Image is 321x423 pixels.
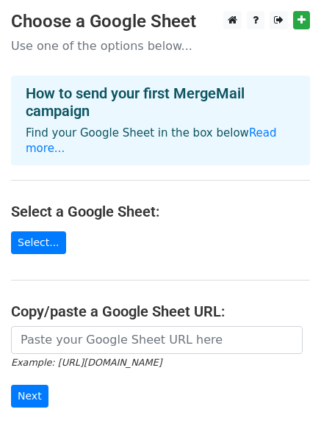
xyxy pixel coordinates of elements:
[26,126,277,155] a: Read more...
[11,357,162,368] small: Example: [URL][DOMAIN_NAME]
[11,385,48,408] input: Next
[26,84,295,120] h4: How to send your first MergeMail campaign
[11,11,310,32] h3: Choose a Google Sheet
[11,231,66,254] a: Select...
[11,203,310,220] h4: Select a Google Sheet:
[11,326,303,354] input: Paste your Google Sheet URL here
[26,126,295,156] p: Find your Google Sheet in the box below
[11,303,310,320] h4: Copy/paste a Google Sheet URL:
[11,38,310,54] p: Use one of the options below...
